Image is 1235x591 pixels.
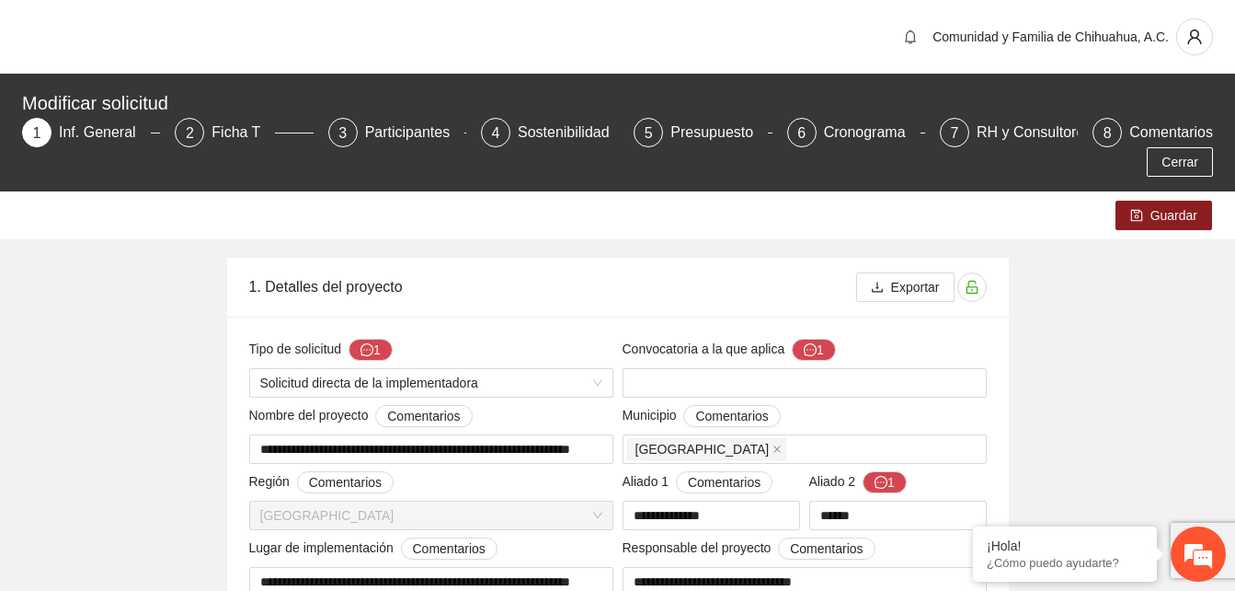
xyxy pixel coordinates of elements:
[297,471,394,493] button: Región
[797,125,806,141] span: 6
[249,405,473,427] span: Nombre del proyecto
[365,118,465,147] div: Participantes
[932,29,1169,44] span: Comunidad y Familia de Chihuahua, A.C.
[1147,147,1213,177] button: Cerrar
[413,539,486,559] span: Comentarios
[987,539,1143,553] div: ¡Hola!
[260,369,602,397] span: Solicitud directa de la implementadora
[951,125,959,141] span: 7
[302,9,346,53] div: Minimizar ventana de chat en vivo
[688,472,760,492] span: Comentarios
[623,405,781,427] span: Municipio
[22,88,1202,118] div: Modificar solicitud
[977,118,1106,147] div: RH y Consultores
[360,343,373,358] span: message
[33,125,41,141] span: 1
[338,125,347,141] span: 3
[1129,118,1213,147] div: Comentarios
[875,476,887,491] span: message
[778,538,875,560] button: Responsable del proyecto
[1103,125,1112,141] span: 8
[186,125,194,141] span: 2
[9,395,350,459] textarea: Escriba su mensaje y pulse “Intro”
[1092,118,1213,147] div: 8Comentarios
[897,29,924,44] span: bell
[809,471,907,493] span: Aliado 2
[863,471,907,493] button: Aliado 2
[1115,201,1212,230] button: saveGuardar
[623,538,875,560] span: Responsable del proyecto
[891,277,940,297] span: Exportar
[824,118,921,147] div: Cronograma
[623,471,773,493] span: Aliado 1
[683,405,780,427] button: Municipio
[871,281,884,295] span: download
[670,118,768,147] div: Presupuesto
[249,339,393,361] span: Tipo de solicitud
[22,118,160,147] div: 1Inf. General
[787,118,925,147] div: 6Cronograma
[645,125,653,141] span: 5
[695,406,768,426] span: Comentarios
[375,405,472,427] button: Nombre del proyecto
[792,339,836,361] button: Convocatoria a la que aplica
[958,280,986,295] span: unlock
[856,272,955,302] button: downloadExportar
[627,438,787,460] span: Chihuahua
[1176,18,1213,55] button: user
[1161,152,1198,172] span: Cerrar
[1150,205,1197,226] span: Guardar
[387,406,460,426] span: Comentarios
[260,502,602,529] span: Chihuahua
[59,118,151,147] div: Inf. General
[309,472,382,492] span: Comentarios
[249,261,856,313] div: 1. Detalles del proyecto
[676,471,772,493] button: Aliado 1
[481,118,619,147] div: 4Sostenibilidad
[772,445,782,454] span: close
[249,538,497,560] span: Lugar de implementación
[804,343,817,358] span: message
[212,118,275,147] div: Ficha T
[349,339,393,361] button: Tipo de solicitud
[1177,29,1212,45] span: user
[896,22,925,52] button: bell
[518,118,624,147] div: Sostenibilidad
[107,191,254,377] span: Estamos en línea.
[249,471,395,493] span: Región
[634,118,772,147] div: 5Presupuesto
[635,439,770,459] span: [GEOGRAPHIC_DATA]
[96,94,309,118] div: Chatee con nosotros ahora
[623,339,836,361] span: Convocatoria a la que aplica
[957,272,987,302] button: unlock
[940,118,1078,147] div: 7RH y Consultores
[790,539,863,559] span: Comentarios
[401,538,497,560] button: Lugar de implementación
[492,125,500,141] span: 4
[1130,209,1143,224] span: save
[175,118,313,147] div: 2Ficha T
[328,118,466,147] div: 3Participantes
[987,556,1143,570] p: ¿Cómo puedo ayudarte?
